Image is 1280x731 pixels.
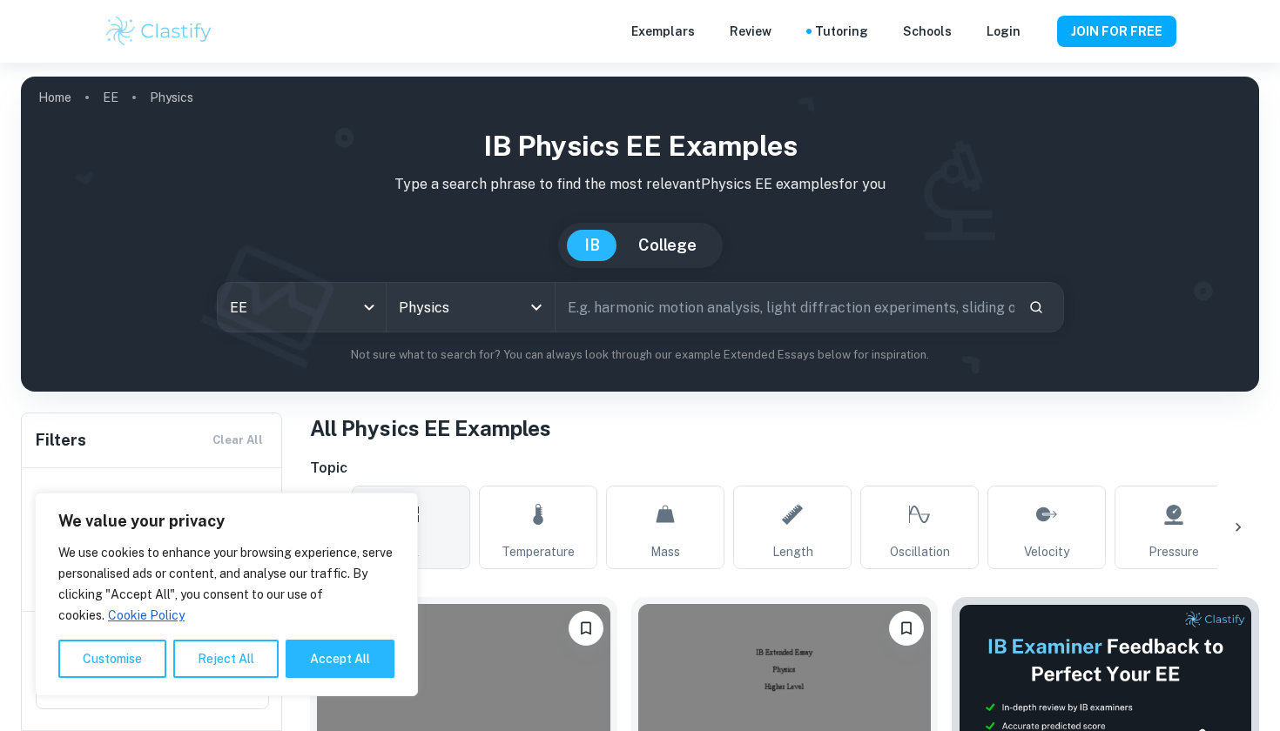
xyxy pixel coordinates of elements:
[35,174,1245,195] p: Type a search phrase to find the most relevant Physics EE examples for you
[58,511,394,532] p: We value your privacy
[890,542,950,561] span: Oscillation
[58,640,166,678] button: Customise
[35,493,418,696] div: We value your privacy
[173,640,279,678] button: Reject All
[107,607,185,623] a: Cookie Policy
[21,77,1259,392] img: profile cover
[35,125,1245,167] h1: IB Physics EE examples
[524,295,549,319] button: Open
[903,22,952,41] a: Schools
[150,88,193,107] p: Physics
[58,542,394,626] p: We use cookies to enhance your browsing experience, serve personalised ads or content, and analys...
[815,22,868,41] a: Tutoring
[286,640,394,678] button: Accept All
[1021,292,1051,322] button: Search
[35,346,1245,364] p: Not sure what to search for? You can always look through our example Extended Essays below for in...
[730,22,771,41] p: Review
[772,542,813,561] span: Length
[621,230,714,261] button: College
[218,283,386,332] div: EE
[567,230,617,261] button: IB
[631,22,695,41] p: Exemplars
[36,428,86,453] h6: Filters
[1149,542,1199,561] span: Pressure
[38,85,71,110] a: Home
[650,542,680,561] span: Mass
[889,611,924,646] button: Please log in to bookmark exemplars
[310,458,1259,479] h6: Topic
[1057,16,1176,47] button: JOIN FOR FREE
[103,85,118,110] a: EE
[1024,542,1069,561] span: Velocity
[310,412,1259,444] h1: All Physics EE Examples
[502,542,575,561] span: Temperature
[1034,27,1043,36] button: Help and Feedback
[36,489,269,510] h6: Grade
[987,22,1021,41] a: Login
[556,283,1014,332] input: E.g. harmonic motion analysis, light diffraction experiments, sliding objects down a ramp...
[104,14,214,49] img: Clastify logo
[569,611,603,646] button: Please log in to bookmark exemplars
